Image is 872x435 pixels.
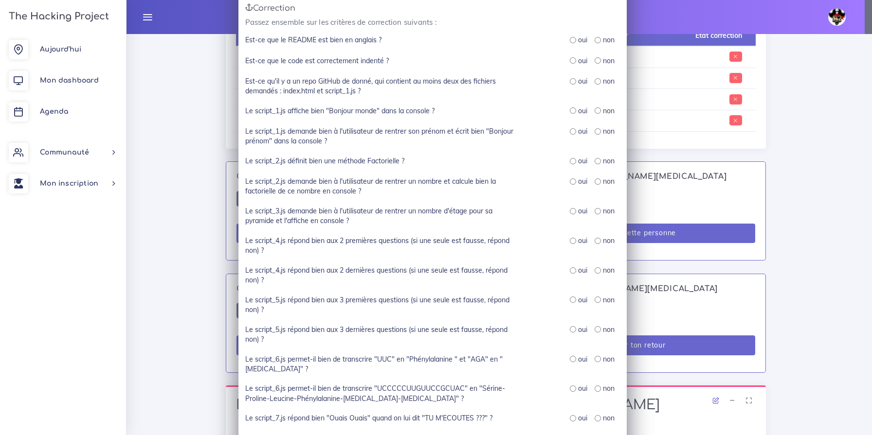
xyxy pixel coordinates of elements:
[245,35,381,45] label: Est-ce que le README est bien en anglais ?
[603,383,615,393] label: non
[245,176,523,196] label: Le script_2.js demande bien à l'utilisateur de rentrer un nombre et calcule bien la factorielle d...
[603,35,615,45] label: non
[578,383,587,393] label: oui
[603,206,615,216] label: non
[245,295,523,315] label: Le script_5.js répond bien aux 3 premières questions (si une seule est fausse, répond non) ?
[245,383,523,403] label: Le script_6.js permet-il bien de transcrire "UCCCCCUUGUUCCGCUAC" en "Sérine-Proline-Leucine-Phény...
[245,4,620,13] h5: Correction
[603,325,615,334] label: non
[245,156,404,166] label: Le script_2.js définit bien une méthode Factorielle ?
[603,295,615,305] label: non
[578,206,587,216] label: oui
[603,76,615,86] label: non
[245,236,523,256] label: Le script_4.js répond bien aux 2 premières questions (si une seule est fausse, répond non) ?
[603,354,615,364] label: non
[603,56,615,66] label: non
[578,76,587,86] label: oui
[578,126,587,136] label: oui
[603,106,615,116] label: non
[578,176,587,186] label: oui
[245,206,523,226] label: Le script_3.js demande bien à l'utilisateur de rentrer un nombre d'étage pour sa pyramide et l'af...
[578,325,587,334] label: oui
[578,35,587,45] label: oui
[578,354,587,364] label: oui
[245,106,435,116] label: Le script_1.js affiche bien "Bonjour monde" dans la console ?
[578,106,587,116] label: oui
[578,156,587,166] label: oui
[245,76,523,96] label: Est-ce qu'il y a un repo GitHub de donné, qui contient au moins deux des fichiers demandés : inde...
[245,265,523,285] label: Le script_4.js répond bien aux 2 dernières questions (si une seule est fausse, répond non) ?
[245,354,523,374] label: Le script_6.js permet-il bien de transcrire "UUC" en "Phénylalanine " et "AGA" en "[MEDICAL_DATA]" ?
[603,176,615,186] label: non
[245,325,523,345] label: Le script_5.js répond bien aux 3 dernières questions (si une seule est fausse, répond non) ?
[603,156,615,166] label: non
[578,56,587,66] label: oui
[603,265,615,275] label: non
[245,56,389,66] label: Est-ce que le code est correctement indenté ?
[578,295,587,305] label: oui
[603,236,615,245] label: non
[603,126,615,136] label: non
[603,413,615,423] label: non
[578,265,587,275] label: oui
[245,17,620,28] p: Passez ensemble sur les critères de correction suivants :
[578,413,587,423] label: oui
[245,126,523,146] label: Le script_1.js demande bien à l'utilisateur de rentrer son prénom et écrit bien "Bonjour prénom" ...
[245,413,492,423] label: Le script_7.js répond bien "Ouais Ouais" quand on lui dit "TU M'ECOUTES ???" ?
[578,236,587,245] label: oui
